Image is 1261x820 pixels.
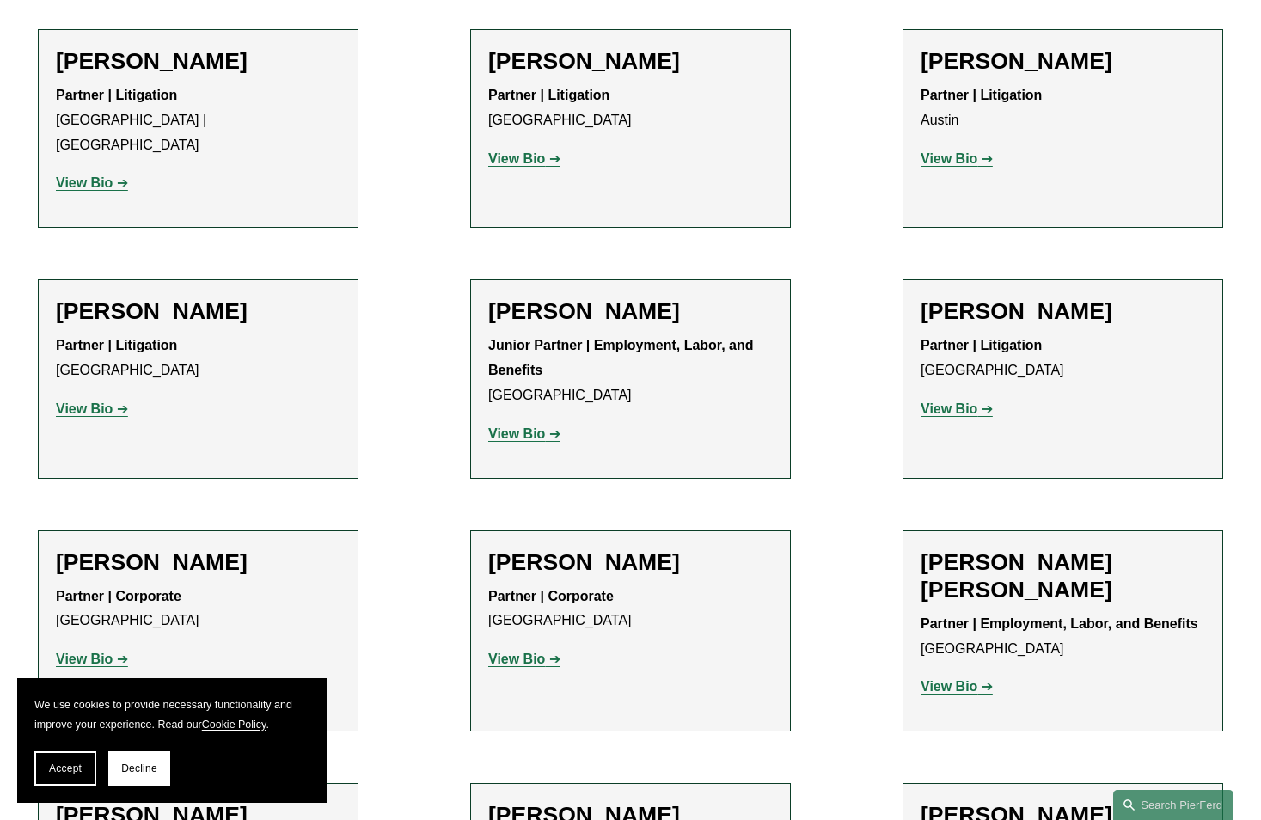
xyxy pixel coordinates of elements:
[488,297,773,325] h2: [PERSON_NAME]
[921,401,977,416] strong: View Bio
[202,719,266,731] a: Cookie Policy
[921,548,1205,603] h2: [PERSON_NAME] [PERSON_NAME]
[49,762,82,774] span: Accept
[56,83,340,157] p: [GEOGRAPHIC_DATA] | [GEOGRAPHIC_DATA]
[488,548,773,576] h2: [PERSON_NAME]
[488,584,773,634] p: [GEOGRAPHIC_DATA]
[488,426,545,441] strong: View Bio
[921,151,993,166] a: View Bio
[56,334,340,383] p: [GEOGRAPHIC_DATA]
[1113,790,1233,820] a: Search this site
[488,47,773,75] h2: [PERSON_NAME]
[921,151,977,166] strong: View Bio
[56,297,340,325] h2: [PERSON_NAME]
[56,175,113,190] strong: View Bio
[488,83,773,133] p: [GEOGRAPHIC_DATA]
[56,47,340,75] h2: [PERSON_NAME]
[488,151,545,166] strong: View Bio
[921,88,1042,102] strong: Partner | Litigation
[488,426,560,441] a: View Bio
[56,88,177,102] strong: Partner | Litigation
[34,695,309,734] p: We use cookies to provide necessary functionality and improve your experience. Read our .
[921,47,1205,75] h2: [PERSON_NAME]
[488,338,757,377] strong: Junior Partner | Employment, Labor, and Benefits
[56,401,113,416] strong: View Bio
[921,679,977,694] strong: View Bio
[921,334,1205,383] p: [GEOGRAPHIC_DATA]
[56,584,340,634] p: [GEOGRAPHIC_DATA]
[56,338,177,352] strong: Partner | Litigation
[921,612,1205,662] p: [GEOGRAPHIC_DATA]
[56,401,128,416] a: View Bio
[17,678,327,803] section: Cookie banner
[56,175,128,190] a: View Bio
[921,679,993,694] a: View Bio
[488,334,773,407] p: [GEOGRAPHIC_DATA]
[488,88,609,102] strong: Partner | Litigation
[56,548,340,576] h2: [PERSON_NAME]
[488,652,560,666] a: View Bio
[121,762,157,774] span: Decline
[488,151,560,166] a: View Bio
[921,83,1205,133] p: Austin
[921,297,1205,325] h2: [PERSON_NAME]
[921,401,993,416] a: View Bio
[56,652,113,666] strong: View Bio
[921,338,1042,352] strong: Partner | Litigation
[108,751,170,786] button: Decline
[56,589,181,603] strong: Partner | Corporate
[488,652,545,666] strong: View Bio
[34,751,96,786] button: Accept
[921,616,1198,631] strong: Partner | Employment, Labor, and Benefits
[56,652,128,666] a: View Bio
[488,589,614,603] strong: Partner | Corporate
